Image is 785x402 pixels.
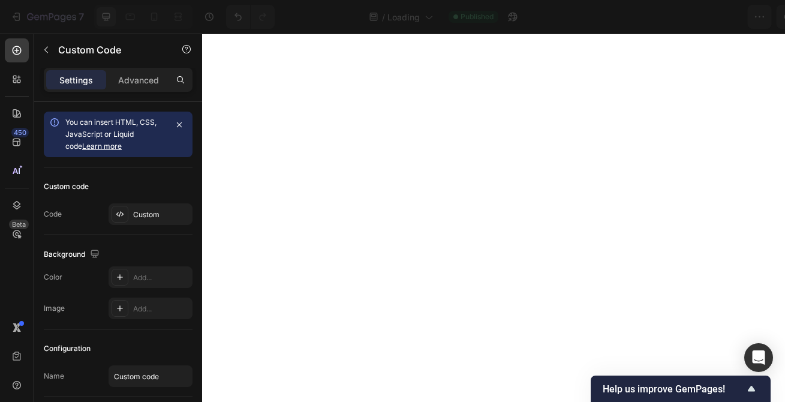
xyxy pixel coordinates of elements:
[118,74,159,86] p: Advanced
[744,343,773,372] div: Open Intercom Messenger
[603,383,744,395] span: Help us improve GemPages!
[387,11,420,23] span: Loading
[202,34,785,402] iframe: Design area
[82,142,122,151] a: Learn more
[59,74,93,86] p: Settings
[44,209,62,220] div: Code
[79,10,84,24] p: 7
[44,371,64,382] div: Name
[65,118,157,151] span: You can insert HTML, CSS, JavaScript or Liquid code
[461,11,494,22] span: Published
[705,5,756,29] button: Publish
[661,5,700,29] button: Save
[9,220,29,229] div: Beta
[226,5,275,29] div: Undo/Redo
[44,272,62,283] div: Color
[382,11,385,23] span: /
[11,128,29,137] div: 450
[44,181,89,192] div: Custom code
[44,303,65,314] div: Image
[133,304,190,314] div: Add...
[603,382,759,396] button: Show survey - Help us improve GemPages!
[44,247,102,263] div: Background
[5,5,89,29] button: 7
[133,272,190,283] div: Add...
[58,43,160,57] p: Custom Code
[671,12,691,22] span: Save
[44,343,91,354] div: Configuration
[133,209,190,220] div: Custom
[715,11,745,23] div: Publish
